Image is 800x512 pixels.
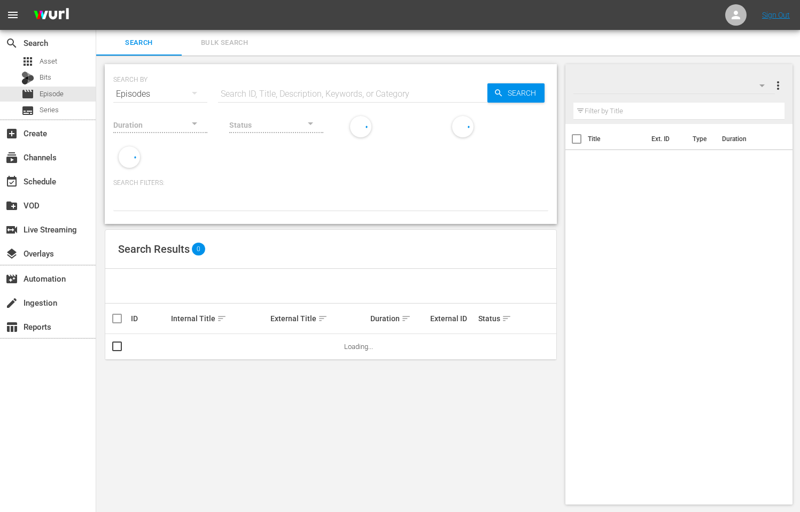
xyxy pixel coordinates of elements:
[118,243,190,255] span: Search Results
[113,79,207,109] div: Episodes
[503,83,545,103] span: Search
[370,312,427,325] div: Duration
[5,223,18,236] span: Live Streaming
[131,314,168,323] div: ID
[588,124,645,154] th: Title
[21,55,34,68] span: Asset
[40,105,59,115] span: Series
[188,37,261,49] span: Bulk Search
[318,314,328,323] span: sort
[113,179,548,188] p: Search Filters:
[26,3,77,28] img: ans4CAIJ8jUAAAAAAAAAAAAAAAAAAAAAAAAgQb4GAAAAAAAAAAAAAAAAAAAAAAAAJMjXAAAAAAAAAAAAAAAAAAAAAAAAgAT5G...
[645,124,687,154] th: Ext. ID
[487,83,545,103] button: Search
[171,312,268,325] div: Internal Title
[344,343,373,351] span: Loading...
[5,273,18,285] span: Automation
[502,314,511,323] span: sort
[217,314,227,323] span: sort
[40,56,57,67] span: Asset
[5,247,18,260] span: Overlays
[686,124,716,154] th: Type
[5,199,18,212] span: VOD
[192,243,205,255] span: 0
[5,151,18,164] span: Channels
[716,124,780,154] th: Duration
[762,11,790,19] a: Sign Out
[40,72,51,83] span: Bits
[5,37,18,50] span: Search
[5,175,18,188] span: Schedule
[21,72,34,84] div: Bits
[5,127,18,140] span: Create
[430,314,475,323] div: External ID
[772,73,785,98] button: more_vert
[401,314,411,323] span: sort
[40,89,64,99] span: Episode
[772,79,785,92] span: more_vert
[5,297,18,309] span: Ingestion
[103,37,175,49] span: Search
[478,312,515,325] div: Status
[270,312,367,325] div: External Title
[21,88,34,100] span: Episode
[21,104,34,117] span: Series
[6,9,19,21] span: menu
[5,321,18,333] span: Reports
